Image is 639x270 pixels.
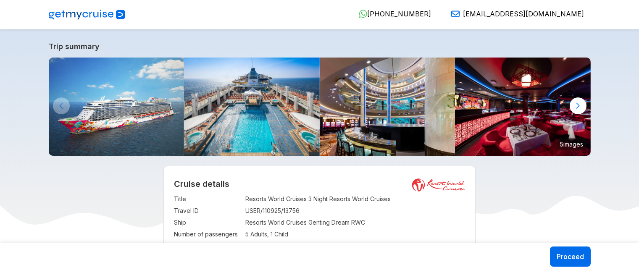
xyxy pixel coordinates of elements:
td: : [241,228,245,240]
td: Title [174,193,241,205]
td: Number of passengers [174,228,241,240]
img: Email [451,10,460,18]
small: 5 images [557,138,586,150]
img: GentingDreambyResortsWorldCruises-KlookIndia.jpg [49,58,184,156]
img: 4.jpg [320,58,455,156]
td: Departs [174,240,241,252]
td: 5 Adults, 1 Child [245,228,465,240]
h2: Cruise details [174,179,465,189]
td: Resorts World Cruises Genting Dream RWC [245,217,465,228]
td: USER/110925/13756 [245,205,465,217]
td: : [241,193,245,205]
a: [PHONE_NUMBER] [352,10,431,18]
a: Trip summary [49,42,591,51]
span: [EMAIL_ADDRESS][DOMAIN_NAME] [463,10,584,18]
td: Resorts World Cruises 3 Night Resorts World Cruises [245,193,465,205]
a: [EMAIL_ADDRESS][DOMAIN_NAME] [444,10,584,18]
td: : [241,240,245,252]
span: [PHONE_NUMBER] [367,10,431,18]
img: Main-Pool-800x533.jpg [184,58,320,156]
img: 16.jpg [455,58,591,156]
img: WhatsApp [359,10,367,18]
td: [DATE] [245,240,465,252]
td: : [241,217,245,228]
td: : [241,205,245,217]
td: Travel ID [174,205,241,217]
button: Proceed [550,246,591,267]
td: Ship [174,217,241,228]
